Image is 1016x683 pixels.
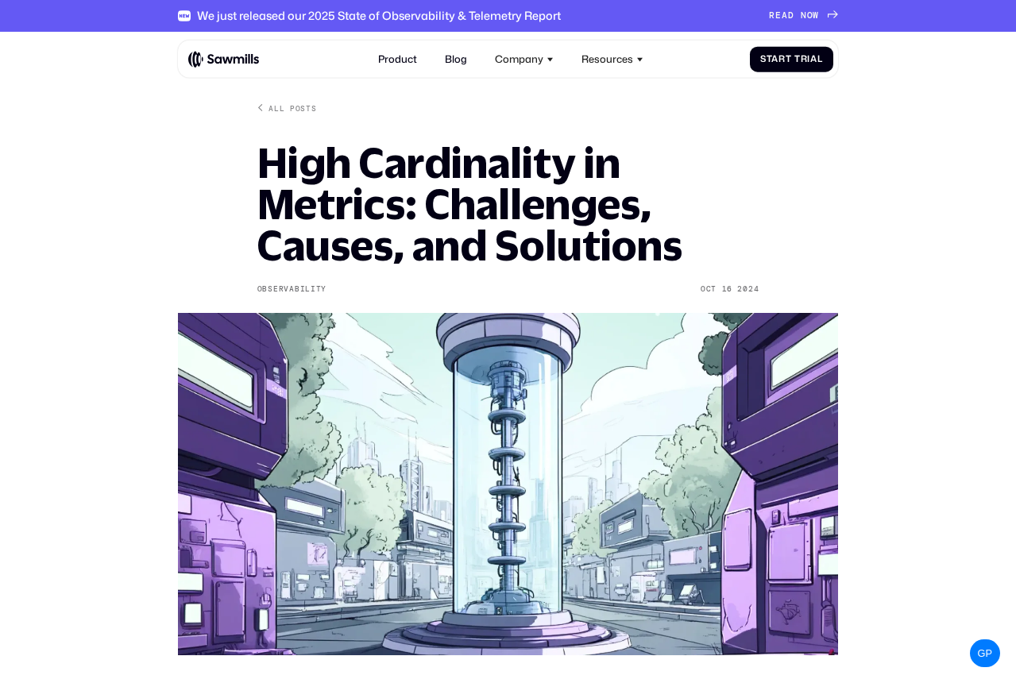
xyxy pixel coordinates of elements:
a: Start Trial [750,46,833,72]
div: All posts [268,102,316,113]
div: 16 [722,284,732,294]
button: GP [970,639,1000,667]
div: Company [495,53,543,65]
div: READ NOW [769,10,819,21]
a: All posts [257,102,317,113]
div: Oct [701,284,717,294]
div: We just released our 2025 State of Observability & Telemetry Report [197,9,561,22]
a: Product [370,45,424,73]
a: READ NOW [769,10,838,21]
a: Blog [438,45,475,73]
div: Resources [581,53,633,65]
div: Observability [257,284,326,294]
div: Start Trial [760,54,823,64]
h1: High Cardinality in Metrics: Challenges, Causes, and Solutions [257,142,759,265]
div: 2024 [737,284,759,294]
